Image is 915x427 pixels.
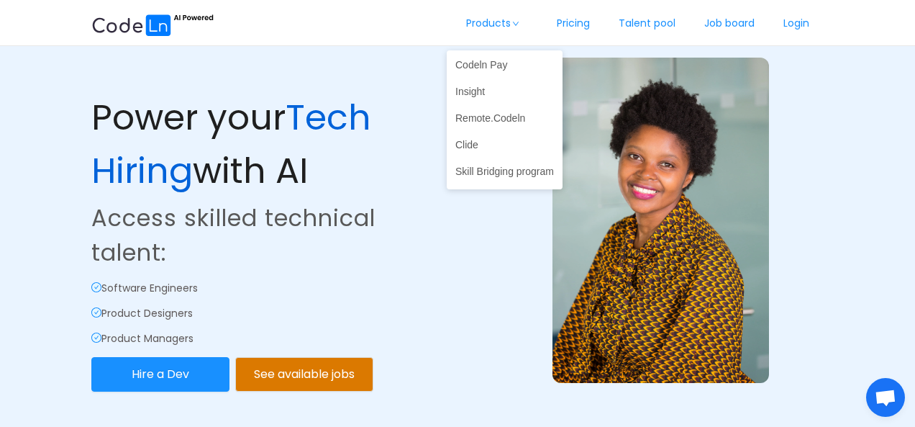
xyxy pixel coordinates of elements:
i: icon: down [511,20,520,27]
a: Ouvrir le chat [866,378,905,417]
a: Insight [447,80,563,103]
p: Product Managers [91,331,455,346]
p: Access skilled technical talent: [91,201,455,270]
button: See available jobs [235,357,373,392]
p: Software Engineers [91,281,455,296]
span: Tech Hiring [91,92,371,195]
i: icon: check-circle [91,282,101,292]
img: ai.87e98a1d.svg [91,12,214,36]
p: Product Designers [91,306,455,321]
i: icon: check-circle [91,333,101,343]
img: example [552,58,769,383]
a: Clide [447,133,563,156]
i: icon: check-circle [91,307,101,318]
a: Remote.Codeln [447,107,563,130]
button: Hire a Dev [91,357,229,392]
p: Power your with AI [91,91,455,197]
a: Skill Bridging program [447,160,563,183]
a: Codeln Pay [447,53,563,76]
